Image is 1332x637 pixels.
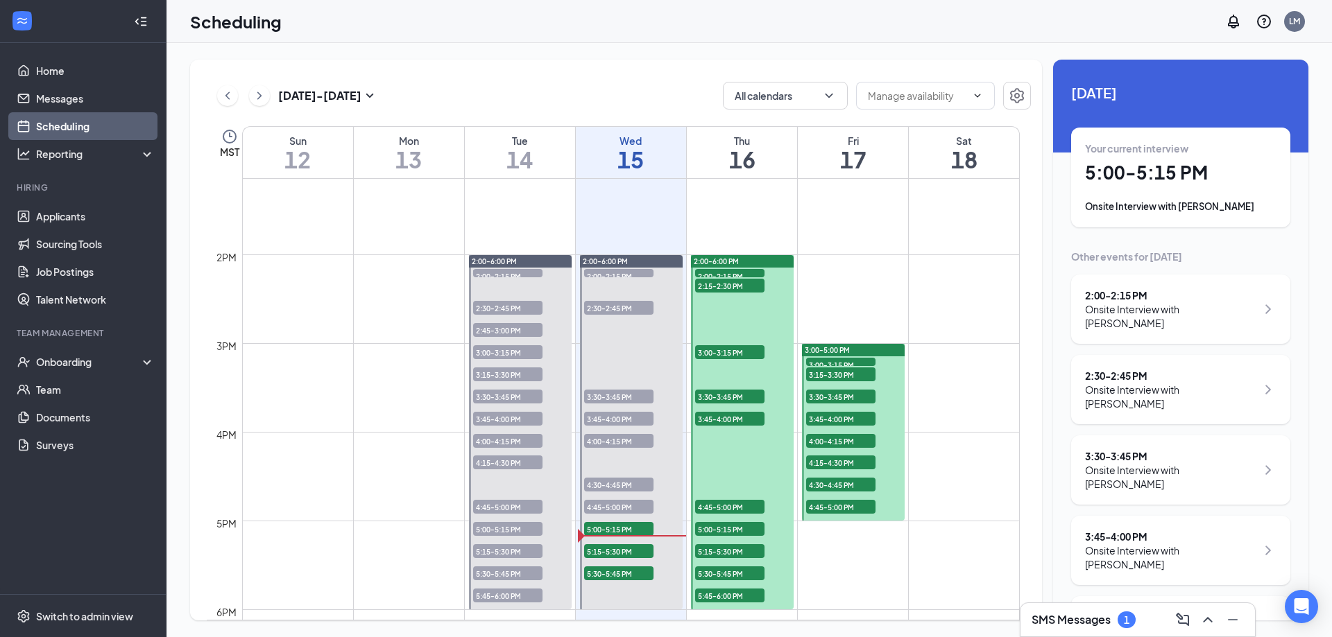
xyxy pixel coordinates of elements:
[465,148,575,171] h1: 14
[909,127,1019,178] a: October 18, 2025
[584,269,654,283] span: 2:00-2:15 PM
[695,279,765,293] span: 2:15-2:30 PM
[220,145,239,159] span: MST
[1175,611,1191,628] svg: ComposeMessage
[36,609,133,623] div: Switch to admin view
[1224,611,1241,628] svg: Minimize
[1085,302,1256,330] div: Onsite Interview with [PERSON_NAME]
[1085,369,1256,383] div: 2:30 - 2:45 PM
[473,566,543,580] span: 5:30-5:45 PM
[1085,200,1276,213] div: Onsite Interview with [PERSON_NAME]
[1289,15,1300,27] div: LM
[1085,449,1256,463] div: 3:30 - 3:45 PM
[584,390,654,403] span: 3:30-3:45 PM
[1260,381,1276,398] svg: ChevronRight
[36,147,155,161] div: Reporting
[473,390,543,403] span: 3:30-3:45 PM
[473,455,543,469] span: 4:15-4:30 PM
[805,345,850,355] span: 3:00-5:00 PM
[1085,161,1276,184] h1: 5:00 - 5:15 PM
[36,202,155,230] a: Applicants
[1085,463,1256,491] div: Onsite Interview with [PERSON_NAME]
[15,14,29,28] svg: WorkstreamLogo
[243,134,353,148] div: Sun
[695,588,765,602] span: 5:45-6:00 PM
[1260,542,1276,559] svg: ChevronRight
[214,338,239,354] div: 3pm
[806,455,876,469] span: 4:15-4:30 PM
[1009,87,1025,104] svg: Settings
[798,134,908,148] div: Fri
[472,256,517,266] span: 2:00-6:00 PM
[221,87,234,104] svg: ChevronLeft
[1085,383,1256,410] div: Onsite Interview with [PERSON_NAME]
[909,148,1019,171] h1: 18
[806,434,876,448] span: 4:00-4:15 PM
[17,609,31,623] svg: Settings
[473,367,543,381] span: 3:15-3:30 PM
[1225,13,1242,30] svg: Notifications
[584,544,654,558] span: 5:15-5:30 PM
[473,301,543,315] span: 2:30-2:45 PM
[36,431,155,459] a: Surveys
[694,256,739,266] span: 2:00-6:00 PM
[465,134,575,148] div: Tue
[798,148,908,171] h1: 17
[806,390,876,403] span: 3:30-3:45 PM
[36,230,155,258] a: Sourcing Tools
[584,478,654,491] span: 4:30-4:45 PM
[806,478,876,491] span: 4:30-4:45 PM
[695,566,765,580] span: 5:30-5:45 PM
[806,367,876,381] span: 3:15-3:30 PM
[17,327,152,339] div: Team Management
[217,85,238,106] button: ChevronLeft
[584,412,654,426] span: 3:45-4:00 PM
[695,544,765,558] span: 5:15-5:30 PM
[278,88,361,103] h3: [DATE] - [DATE]
[473,269,543,283] span: 2:00-2:15 PM
[473,323,543,337] span: 2:45-3:00 PM
[687,148,797,171] h1: 16
[36,286,155,313] a: Talent Network
[36,403,155,431] a: Documents
[1172,609,1194,631] button: ComposeMessage
[806,412,876,426] span: 3:45-4:00 PM
[583,256,628,266] span: 2:00-6:00 PM
[584,500,654,514] span: 4:45-5:00 PM
[465,127,575,178] a: October 14, 2025
[822,89,836,103] svg: ChevronDown
[354,134,464,148] div: Mon
[190,10,282,33] h1: Scheduling
[584,301,654,315] span: 2:30-2:45 PM
[1003,82,1031,110] button: Settings
[1032,612,1111,627] h3: SMS Messages
[243,127,353,178] a: October 12, 2025
[354,148,464,171] h1: 13
[221,128,238,145] svg: Clock
[1085,141,1276,155] div: Your current interview
[687,134,797,148] div: Thu
[249,85,270,106] button: ChevronRight
[1285,590,1318,623] div: Open Intercom Messenger
[1085,288,1256,302] div: 2:00 - 2:15 PM
[695,390,765,403] span: 3:30-3:45 PM
[214,427,239,442] div: 4pm
[576,148,686,171] h1: 15
[576,127,686,178] a: October 15, 2025
[361,87,378,104] svg: SmallChevronDown
[134,15,148,28] svg: Collapse
[584,434,654,448] span: 4:00-4:15 PM
[17,147,31,161] svg: Analysis
[1071,250,1290,263] div: Other events for [DATE]
[695,345,765,359] span: 3:00-3:15 PM
[1124,614,1129,626] div: 1
[1085,530,1256,543] div: 3:45 - 4:00 PM
[17,355,31,369] svg: UserCheck
[695,269,765,283] span: 2:00-2:15 PM
[473,522,543,536] span: 5:00-5:15 PM
[36,258,155,286] a: Job Postings
[214,250,239,265] div: 2pm
[868,88,966,103] input: Manage availability
[695,522,765,536] span: 5:00-5:15 PM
